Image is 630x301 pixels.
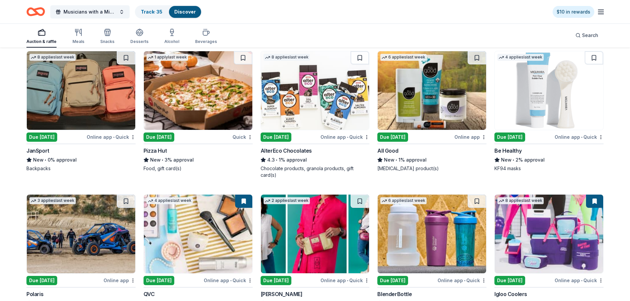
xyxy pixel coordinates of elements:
[261,156,370,164] div: 1% approval
[495,195,603,273] img: Image for Igloo Coolers
[494,276,525,285] div: Due [DATE]
[147,197,193,204] div: 4 applies last week
[27,195,135,273] img: Image for Polaris
[27,51,135,130] img: Image for JanSport
[553,6,594,18] a: $10 in rewards
[377,147,398,155] div: All Good
[494,51,604,172] a: Image for Be Healthy4 applieslast weekDue [DATE]Online app•QuickBe HealthyNew•2% approvalKF94 masks
[195,26,217,48] button: Beverages
[204,276,253,284] div: Online app Quick
[581,278,582,283] span: •
[144,195,252,273] img: Image for QVC
[26,132,57,142] div: Due [DATE]
[377,290,412,298] div: BlenderBottle
[494,147,522,155] div: Be Healthy
[45,157,46,163] span: •
[494,156,604,164] div: 2% approval
[347,134,348,140] span: •
[130,39,148,44] div: Desserts
[377,132,408,142] div: Due [DATE]
[26,147,49,155] div: JanSport
[320,276,369,284] div: Online app Quick
[141,9,162,15] a: Track· 35
[135,5,202,19] button: Track· 35Discover
[144,51,253,172] a: Image for Pizza Hut1 applylast weekDue [DATE]QuickPizza HutNew•3% approvalFood, gift card(s)
[261,165,370,178] div: Chocolate products, granola products, gift card(s)
[438,276,486,284] div: Online app Quick
[26,156,136,164] div: 0% approval
[495,51,603,130] img: Image for Be Healthy
[497,54,544,61] div: 4 applies last week
[264,54,310,61] div: 8 applies last week
[454,133,486,141] div: Online app
[378,51,486,130] img: Image for All Good
[147,54,188,61] div: 1 apply last week
[195,39,217,44] div: Beverages
[144,132,174,142] div: Due [DATE]
[26,276,57,285] div: Due [DATE]
[513,157,515,163] span: •
[276,157,277,163] span: •
[29,54,76,61] div: 8 applies last week
[144,147,167,155] div: Pizza Hut
[377,51,486,172] a: Image for All Good6 applieslast weekDue [DATE]Online appAll GoodNew•1% approval[MEDICAL_DATA] pro...
[320,133,369,141] div: Online app Quick
[26,165,136,172] div: Backpacks
[144,165,253,172] div: Food, gift card(s)
[26,290,43,298] div: Polaris
[494,290,527,298] div: Igloo Coolers
[581,134,582,140] span: •
[29,197,76,204] div: 3 applies last week
[377,276,408,285] div: Due [DATE]
[497,197,544,204] div: 8 applies last week
[582,31,598,39] span: Search
[267,156,275,164] span: 4.3
[230,278,231,283] span: •
[494,132,525,142] div: Due [DATE]
[261,51,369,130] img: Image for AlterEco Chocolates
[555,133,604,141] div: Online app Quick
[144,276,174,285] div: Due [DATE]
[50,5,130,19] button: Musicians with a Mission
[26,26,57,48] button: Auction & raffle
[100,26,114,48] button: Snacks
[104,276,136,284] div: Online app
[261,195,369,273] img: Image for Alexis Drake
[100,39,114,44] div: Snacks
[396,157,398,163] span: •
[144,156,253,164] div: 3% approval
[347,278,348,283] span: •
[26,39,57,44] div: Auction & raffle
[164,39,179,44] div: Alcohol
[378,195,486,273] img: Image for BlenderBottle
[377,156,486,164] div: 1% approval
[261,147,312,155] div: AlterEco Chocolates
[72,26,84,48] button: Meals
[464,278,465,283] span: •
[130,26,148,48] button: Desserts
[174,9,196,15] a: Discover
[162,157,163,163] span: •
[380,54,427,61] div: 6 applies last week
[261,51,370,178] a: Image for AlterEco Chocolates8 applieslast weekDue [DATE]Online app•QuickAlterEco Chocolates4.3•1...
[63,8,116,16] span: Musicians with a Mission
[570,29,604,42] button: Search
[555,276,604,284] div: Online app Quick
[494,165,604,172] div: KF94 masks
[261,290,303,298] div: [PERSON_NAME]
[113,134,114,140] span: •
[26,51,136,172] a: Image for JanSport8 applieslast weekDue [DATE]Online app•QuickJanSportNew•0% approvalBackpacks
[72,39,84,44] div: Meals
[144,290,155,298] div: QVC
[164,26,179,48] button: Alcohol
[87,133,136,141] div: Online app Quick
[380,197,427,204] div: 6 applies last week
[261,132,291,142] div: Due [DATE]
[501,156,512,164] span: New
[150,156,161,164] span: New
[144,51,252,130] img: Image for Pizza Hut
[261,276,291,285] div: Due [DATE]
[377,165,486,172] div: [MEDICAL_DATA] product(s)
[264,197,310,204] div: 2 applies last week
[33,156,44,164] span: New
